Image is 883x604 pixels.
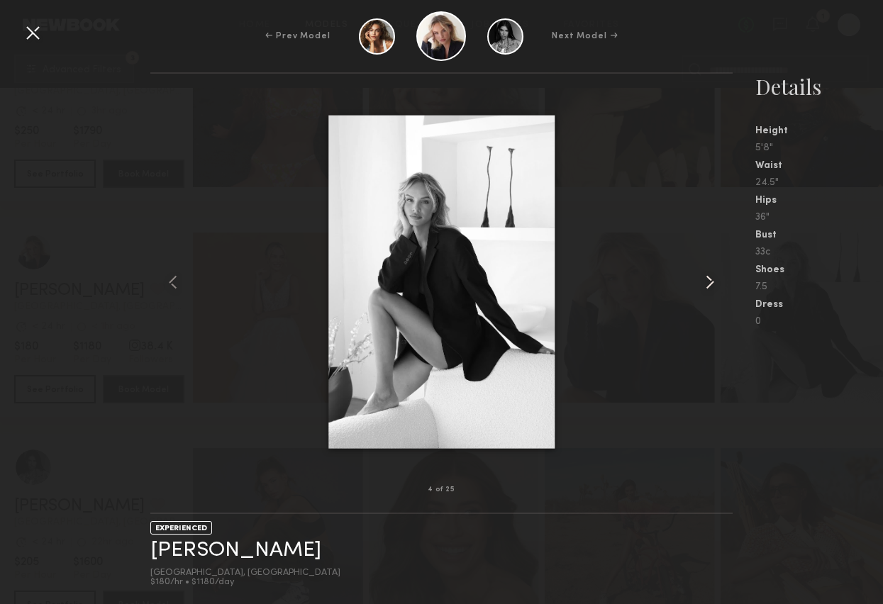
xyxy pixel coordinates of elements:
div: Waist [755,161,883,171]
div: 0 [755,317,883,327]
div: Details [755,72,883,101]
div: EXPERIENCED [150,521,212,535]
div: 24.5" [755,178,883,188]
div: Hips [755,196,883,206]
div: ← Prev Model [265,30,331,43]
a: [PERSON_NAME] [150,539,321,561]
div: Height [755,126,883,136]
div: $180/hr • $1180/day [150,578,340,587]
div: [GEOGRAPHIC_DATA], [GEOGRAPHIC_DATA] [150,569,340,578]
div: Next Model → [552,30,618,43]
div: 33c [755,247,883,257]
div: 7.5 [755,282,883,292]
div: 5'8" [755,143,883,153]
div: Dress [755,300,883,310]
div: 4 of 25 [428,486,455,493]
div: Bust [755,230,883,240]
div: Shoes [755,265,883,275]
div: 36" [755,213,883,223]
